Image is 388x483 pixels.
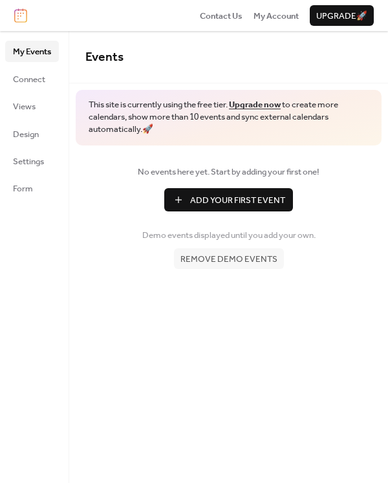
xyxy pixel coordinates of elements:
a: Add Your First Event [85,188,372,211]
span: Demo events displayed until you add your own. [142,229,316,242]
button: Remove demo events [174,248,284,269]
a: My Account [253,9,299,22]
span: Design [13,128,39,141]
a: My Events [5,41,59,61]
span: This site is currently using the free tier. to create more calendars, show more than 10 events an... [89,99,369,136]
a: Design [5,123,59,144]
span: Remove demo events [180,253,277,266]
span: No events here yet. Start by adding your first one! [85,166,372,178]
span: Settings [13,155,44,168]
span: My Account [253,10,299,23]
span: Views [13,100,36,113]
span: My Events [13,45,51,58]
a: Connect [5,69,59,89]
span: Events [85,45,124,69]
a: Form [5,178,59,199]
a: Views [5,96,59,116]
span: Upgrade 🚀 [316,10,367,23]
a: Upgrade now [229,96,281,113]
span: Form [13,182,33,195]
img: logo [14,8,27,23]
span: Add Your First Event [190,194,285,207]
button: Upgrade🚀 [310,5,374,26]
a: Settings [5,151,59,171]
button: Add Your First Event [164,188,293,211]
span: Connect [13,73,45,86]
span: Contact Us [200,10,242,23]
a: Contact Us [200,9,242,22]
